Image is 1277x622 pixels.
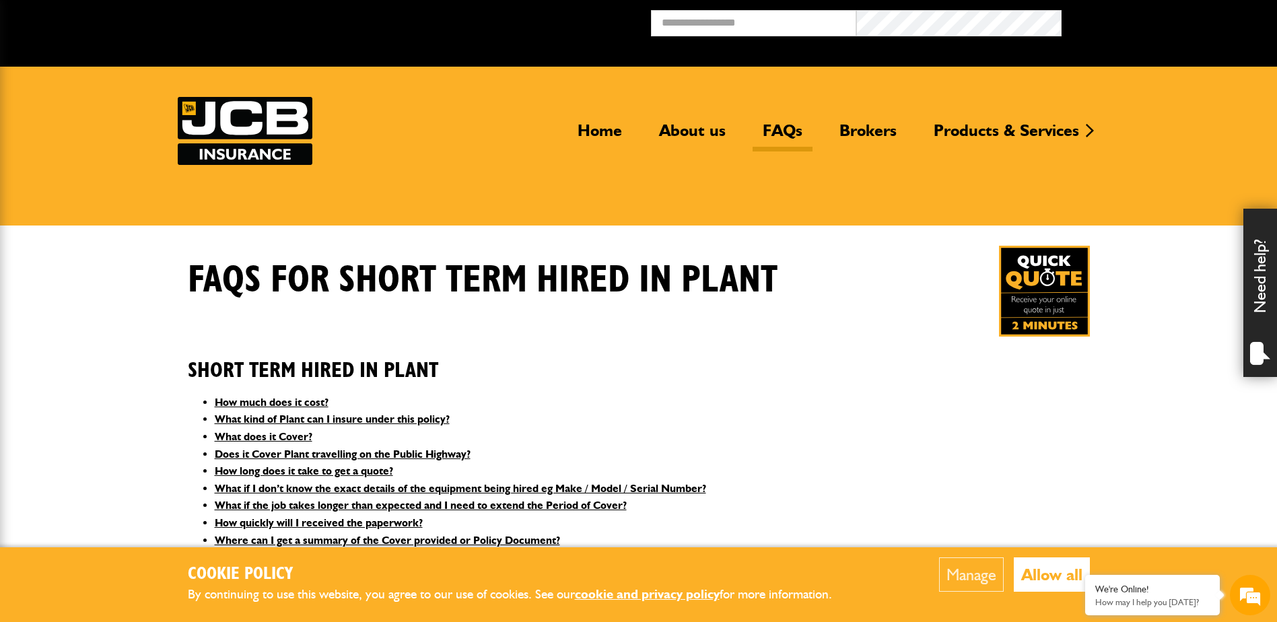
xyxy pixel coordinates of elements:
[215,499,627,512] a: What if the job takes longer than expected and I need to extend the Period of Cover?
[567,120,632,151] a: Home
[924,120,1089,151] a: Products & Services
[1243,209,1277,377] div: Need help?
[939,557,1004,592] button: Manage
[215,516,423,529] a: How quickly will I received the paperwork?
[1062,10,1267,31] button: Broker Login
[1095,584,1210,595] div: We're Online!
[649,120,736,151] a: About us
[188,584,854,605] p: By continuing to use this website, you agree to our use of cookies. See our for more information.
[999,246,1090,337] a: Get your insurance quote in just 2-minutes
[188,564,854,585] h2: Cookie Policy
[829,120,907,151] a: Brokers
[753,120,813,151] a: FAQs
[215,430,312,443] a: What does it Cover?
[215,448,471,460] a: Does it Cover Plant travelling on the Public Highway?
[215,534,560,547] a: Where can I get a summary of the Cover provided or Policy Document?
[178,97,312,165] a: JCB Insurance Services
[178,97,312,165] img: JCB Insurance Services logo
[999,246,1090,337] img: Quick Quote
[215,413,450,425] a: What kind of Plant can I insure under this policy?
[215,396,329,409] a: How much does it cost?
[215,482,706,495] a: What if I don’t know the exact details of the equipment being hired eg Make / Model / Serial Number?
[575,586,720,602] a: cookie and privacy policy
[1014,557,1090,592] button: Allow all
[188,337,1090,383] h2: Short Term Hired In Plant
[1095,597,1210,607] p: How may I help you today?
[188,258,778,303] h1: FAQS for Short Term Hired In Plant
[215,464,393,477] a: How long does it take to get a quote?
